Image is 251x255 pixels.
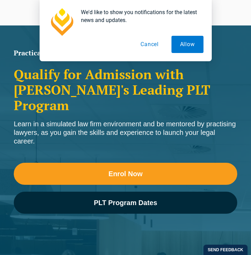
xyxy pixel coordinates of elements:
[108,170,143,177] span: Enrol Now
[171,36,203,53] button: Allow
[75,8,203,24] div: We'd like to show you notifications for the latest news and updates.
[14,120,237,146] div: Learn in a simulated law firm environment and be mentored by practising lawyers, as you gain the ...
[14,67,237,113] h2: Qualify for Admission with [PERSON_NAME]'s Leading PLT Program
[132,36,167,53] button: Cancel
[94,199,157,206] span: PLT Program Dates
[14,163,237,185] a: Enrol Now
[14,192,237,214] a: PLT Program Dates
[48,8,75,36] img: notification icon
